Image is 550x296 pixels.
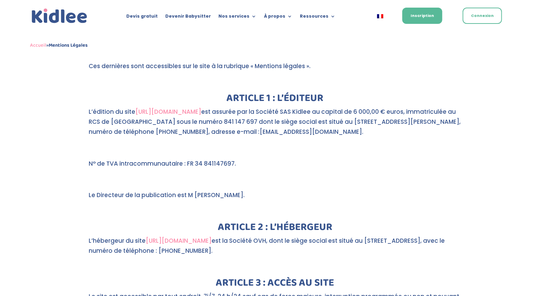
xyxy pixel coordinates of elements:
[135,108,201,116] a: [URL][DOMAIN_NAME]
[218,14,256,21] a: Nos services
[402,8,442,24] a: Inscription
[89,107,461,143] p: L’édition du site est assurée par la Société SAS Kidlee au capital de 6 000,00 € euros, immatricu...
[463,8,502,24] a: Connexion
[89,159,461,175] p: N° de TVA intracommunautaire : FR 34 841147697.
[165,14,211,21] a: Devenir Babysitter
[89,93,461,107] h2: ARTICLE 1 : L’ÉDITEUR
[30,41,46,49] a: Accueil
[300,14,335,21] a: Ressources
[89,190,461,206] p: Le Directeur de la publication est M [PERSON_NAME].
[264,14,292,21] a: À propos
[377,14,383,18] img: Français
[126,14,158,21] a: Devis gratuit
[49,41,88,49] strong: Mentions Légales
[30,41,88,49] span: »
[30,7,89,25] img: logo_kidlee_bleu
[146,237,212,245] a: [URL][DOMAIN_NAME]
[89,61,461,77] p: Ces dernières sont accessibles sur le site à la rubrique « Mentions légales ».
[89,278,461,292] h2: ARTICLE 3 : ACCÈS AU SITE
[89,236,461,262] p: L’hébergeur du site est la Société OVH, dont le siège social est situé au [STREET_ADDRESS], avec ...
[30,7,89,25] a: Kidlee Logo
[89,222,461,236] h2: ARTICLE 2 : L’HÉBERGEUR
